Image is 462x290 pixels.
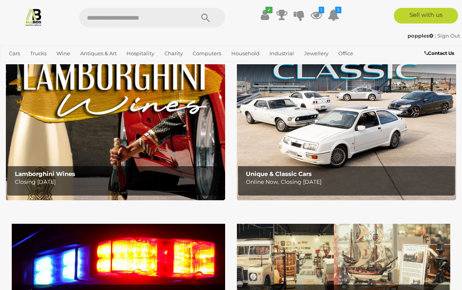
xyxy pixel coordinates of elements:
p: Closing [DATE] [15,177,220,187]
a: popples [408,33,435,39]
a: 3 [328,8,339,22]
a: Household [228,47,263,60]
a: Wine [53,47,73,60]
b: Unique & Classic Cars [246,170,312,178]
b: Lamborghini Wines [15,170,75,178]
a: Trucks [27,47,50,60]
a: Sell with us [394,8,458,24]
p: Online Now, Closing [DATE] [246,177,451,187]
a: Sports [6,60,28,73]
a: Contact Us [424,49,456,58]
a: Office [335,47,356,60]
a: Cars [6,47,23,60]
button: Search [186,8,225,27]
a: Industrial [266,47,297,60]
a: Jewellery [301,47,332,60]
i: ✔ [265,7,273,13]
img: Allbids.com.au [24,8,43,26]
a: Unique & Classic Cars Unique & Classic Cars Online Now, Closing [DATE] [237,8,456,200]
a: Computers [189,47,224,60]
a: 1 [310,8,322,22]
b: Contact Us [424,50,454,56]
a: Antiques & Art [77,47,120,60]
img: Unique & Classic Cars [237,8,456,200]
span: | [435,33,436,39]
a: Hospitality [123,47,157,60]
a: Sign Out [437,33,460,39]
a: [GEOGRAPHIC_DATA] [32,60,94,73]
i: 1 [319,7,324,13]
i: 3 [335,7,341,13]
a: Charity [161,47,186,60]
a: ✔ [259,8,271,22]
img: Lamborghini Wines [6,8,225,200]
strong: popples [408,33,433,39]
a: Lamborghini Wines Lamborghini Wines Closing [DATE] [6,8,225,200]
